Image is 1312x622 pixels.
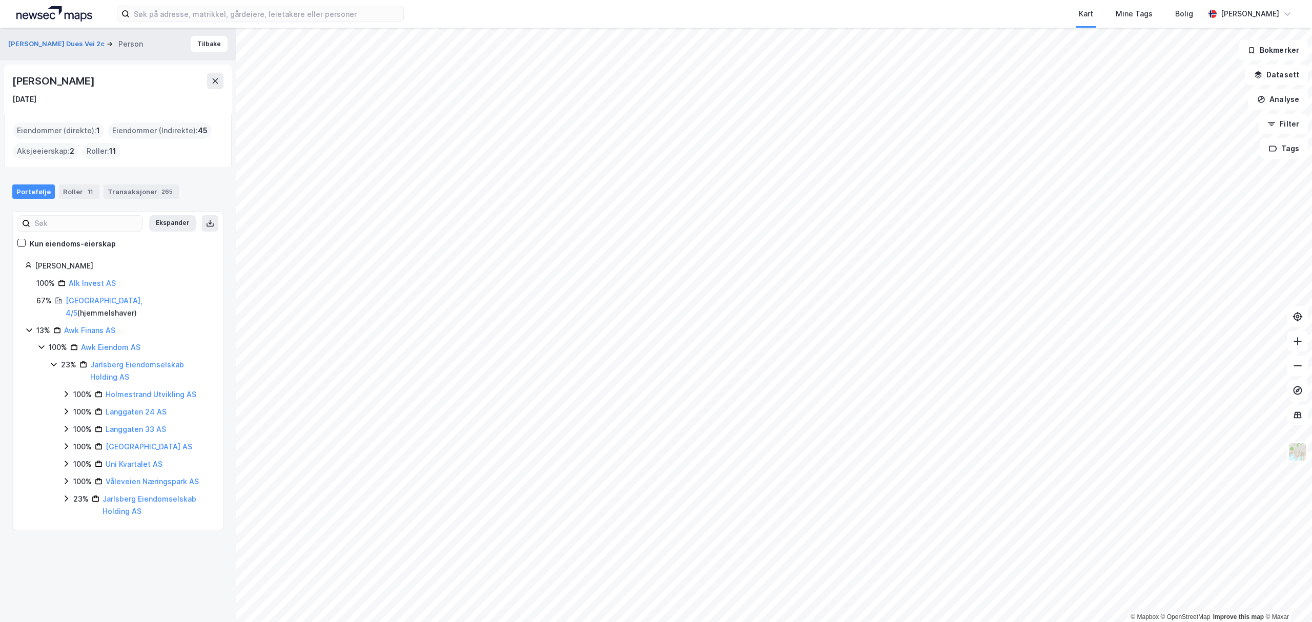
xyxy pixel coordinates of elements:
div: 23% [61,359,76,371]
div: 100% [36,277,55,289]
a: [GEOGRAPHIC_DATA] AS [106,442,192,451]
div: 100% [49,341,67,354]
div: 23% [73,493,89,505]
a: Jarlsberg Eiendomselskab Holding AS [102,494,196,515]
button: Tilbake [191,36,228,52]
a: Uni Kvartalet AS [106,460,162,468]
div: 100% [73,388,92,401]
div: Kart [1079,8,1093,20]
div: 100% [73,458,92,470]
div: Mine Tags [1116,8,1153,20]
button: Bokmerker [1239,40,1308,60]
button: Analyse [1248,89,1308,110]
div: Kun eiendoms-eierskap [30,238,116,250]
button: Filter [1259,114,1308,134]
div: [PERSON_NAME] [35,260,211,272]
div: Roller : [83,143,120,159]
a: Awk Finans AS [64,326,115,335]
span: 11 [109,145,116,157]
a: Improve this map [1213,613,1264,620]
span: 2 [70,145,74,157]
div: Person [118,38,143,50]
span: 1 [96,125,100,137]
a: Holmestrand Utvikling AS [106,390,196,399]
a: Awk Eiendom AS [81,343,140,351]
a: [GEOGRAPHIC_DATA], 4/5 [66,296,142,317]
a: Mapbox [1131,613,1159,620]
a: Våleveien Næringspark AS [106,477,199,486]
input: Søk på adresse, matrikkel, gårdeiere, leietakere eller personer [130,6,403,22]
div: 100% [73,423,92,436]
input: Søk [30,216,142,231]
a: OpenStreetMap [1161,613,1211,620]
span: 45 [198,125,208,137]
div: Roller [59,184,99,199]
div: Eiendommer (direkte) : [13,122,104,139]
a: Jarlsberg Eiendomselskab Holding AS [90,360,184,381]
div: [PERSON_NAME] [1221,8,1279,20]
button: Ekspander [149,215,196,232]
div: 100% [73,441,92,453]
div: Transaksjoner [104,184,179,199]
button: [PERSON_NAME] Dues Vei 2c [8,39,107,49]
div: ( hjemmelshaver ) [66,295,211,319]
div: 67% [36,295,52,307]
div: [DATE] [12,93,36,106]
img: Z [1288,442,1307,462]
div: 13% [36,324,50,337]
button: Tags [1260,138,1308,159]
div: Eiendommer (Indirekte) : [108,122,212,139]
img: logo.a4113a55bc3d86da70a041830d287a7e.svg [16,6,92,22]
div: Aksjeeierskap : [13,143,78,159]
a: Alk Invest AS [69,279,116,287]
iframe: Chat Widget [1261,573,1312,622]
div: [PERSON_NAME] [12,73,96,89]
a: Langgaten 24 AS [106,407,167,416]
button: Datasett [1245,65,1308,85]
div: 100% [73,475,92,488]
a: Langgaten 33 AS [106,425,166,433]
div: 11 [85,186,95,197]
div: 100% [73,406,92,418]
div: 265 [159,186,175,197]
div: Portefølje [12,184,55,199]
div: Bolig [1175,8,1193,20]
